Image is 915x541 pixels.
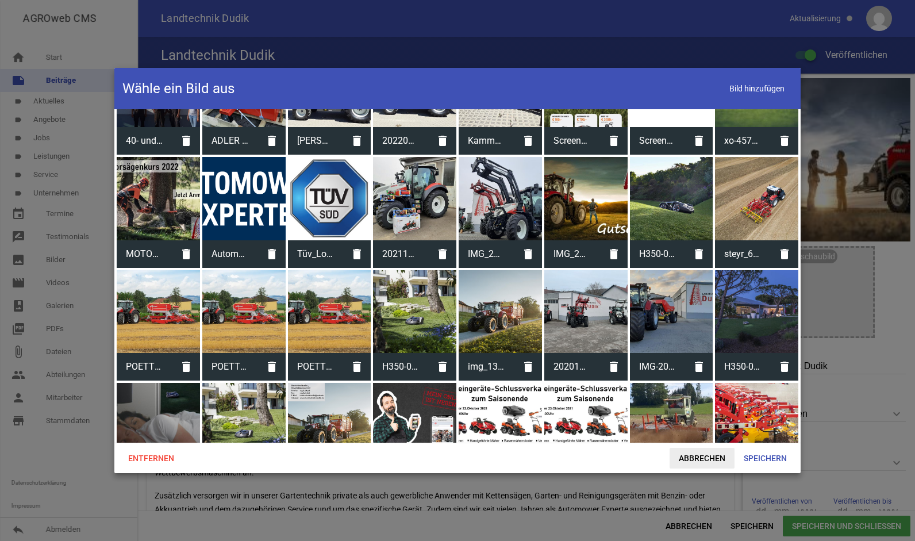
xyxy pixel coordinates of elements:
[600,127,628,155] i: delete
[122,79,234,98] h4: Wähle ein Bild aus
[459,126,514,156] span: Kammschwader CLEMENTER 550 F.jpg
[685,353,713,381] i: delete
[685,127,713,155] i: delete
[258,240,286,268] i: delete
[258,127,286,155] i: delete
[373,352,429,382] span: H350-0438(2).jpg
[459,352,514,382] span: img_13171_2723_1815.jpg
[373,126,429,156] span: 20220719_121213.jpg
[172,127,200,155] i: delete
[117,239,172,269] span: MOTORSGENKURS 2022.jpg
[715,352,771,382] span: H350-0374.jpg
[514,240,542,268] i: delete
[373,239,429,269] span: 20211121_115608.jpg
[288,239,344,269] span: Tüv_Logo.png
[630,126,686,156] span: Screenshot_20220201-100223_Video Player.jpg
[119,448,183,469] span: Entfernen
[670,448,735,469] span: Abbrechen
[343,240,371,268] i: delete
[715,239,771,269] span: steyr_6240_absolut_cvt_2007_at-0756_2400_1599.jpg
[429,127,456,155] i: delete
[117,352,172,382] span: POETTINGER_TERRASEM_V_6000_D_Z_Steyr_2.jpg
[429,353,456,381] i: delete
[202,352,258,382] span: POETTINGER_TERRASEM_V_6000_D_Z_Steyr_2.jpg
[514,353,542,381] i: delete
[630,352,686,382] span: IMG-20200824-WA0004.jpg
[459,239,514,269] span: IMG_20211125_060944_961.jpg
[343,353,371,381] i: delete
[685,240,713,268] i: delete
[735,448,796,469] span: Speichern
[600,353,628,381] i: delete
[288,126,344,156] span: SAMPO ROSENLEW Mhdrescher.jpg
[202,239,258,269] span: Automower Experte.jpg
[721,76,793,100] span: Bild hinzufügen
[544,239,600,269] span: IMG_20211123_065320_532.jpg
[771,127,798,155] i: delete
[172,353,200,381] i: delete
[117,126,172,156] span: 40- und 20-jhriges Betriebsjubilum.jpg
[544,126,600,156] span: Screenshot_20220308-114824_Word.jpg
[202,126,258,156] span: ADLER Kehrmaschinen.jpg
[514,127,542,155] i: delete
[630,239,686,269] span: H350-0682.jpg
[172,240,200,268] i: delete
[544,352,600,382] span: 20201221_160920.jpg
[429,240,456,268] i: delete
[600,240,628,268] i: delete
[771,353,798,381] i: delete
[715,126,771,156] span: xo-457861.jpg
[258,353,286,381] i: delete
[288,352,344,382] span: POETTINGER_TERRASEM_V_6000_D_Z_Steyr_2.jpg
[771,240,798,268] i: delete
[343,127,371,155] i: delete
